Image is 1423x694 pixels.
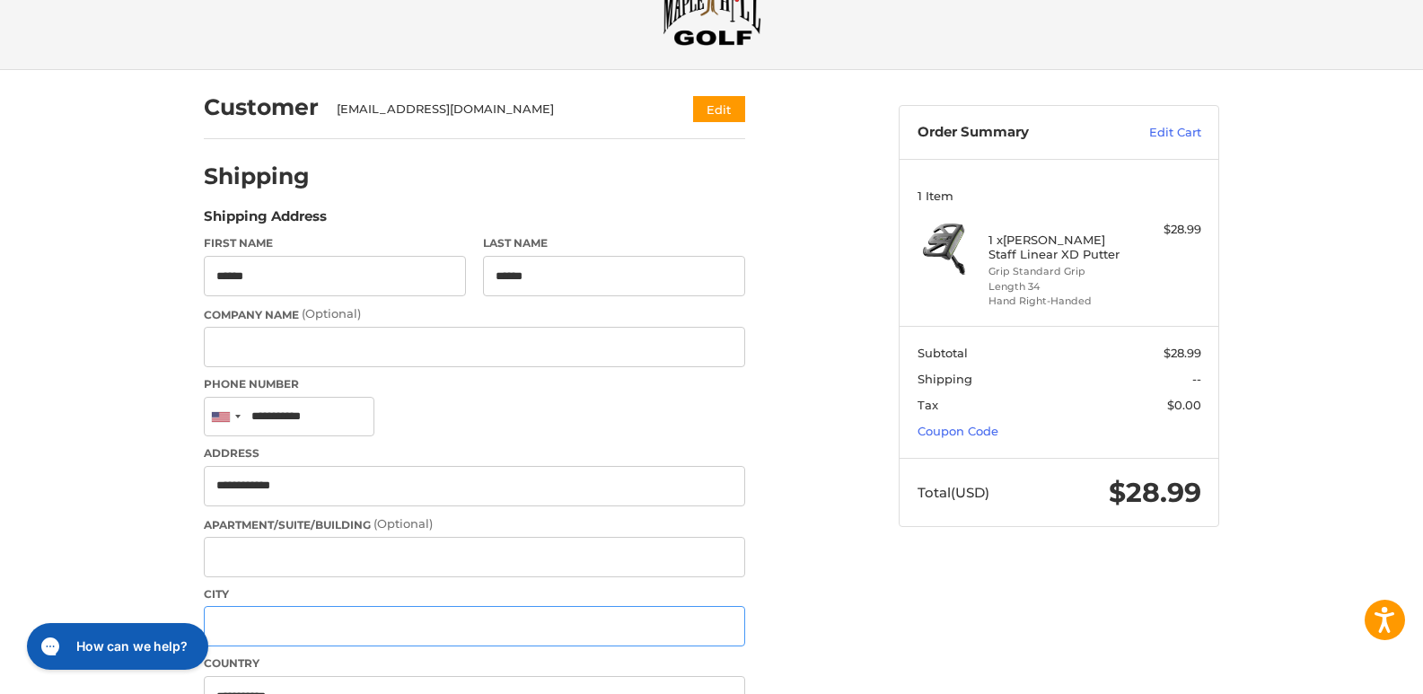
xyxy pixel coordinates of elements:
div: United States: +1 [205,398,246,436]
label: Apartment/Suite/Building [204,515,745,533]
span: $28.99 [1109,476,1201,509]
span: Shipping [918,372,972,386]
a: Coupon Code [918,424,998,438]
span: -- [1192,372,1201,386]
label: Last Name [483,235,745,251]
label: Phone Number [204,376,745,392]
label: First Name [204,235,466,251]
div: [EMAIL_ADDRESS][DOMAIN_NAME] [337,101,659,119]
small: (Optional) [373,516,433,531]
label: Address [204,445,745,461]
span: Subtotal [918,346,968,360]
li: Grip Standard Grip [988,264,1126,279]
h4: 1 x [PERSON_NAME] Staff Linear XD Putter [988,233,1126,262]
small: (Optional) [302,306,361,321]
span: Tax [918,398,938,412]
h3: 1 Item [918,189,1201,203]
span: $0.00 [1167,398,1201,412]
div: $28.99 [1130,221,1201,239]
span: Total (USD) [918,484,989,501]
li: Length 34 [988,279,1126,294]
h3: Order Summary [918,124,1111,142]
li: Hand Right-Handed [988,294,1126,309]
legend: Shipping Address [204,206,327,235]
label: Company Name [204,305,745,323]
label: City [204,586,745,602]
button: Edit [693,96,745,122]
span: $28.99 [1164,346,1201,360]
label: Country [204,655,745,672]
h2: Shipping [204,163,310,190]
iframe: Gorgias live chat messenger [18,617,214,676]
h2: Customer [204,93,319,121]
iframe: Google Customer Reviews [1275,646,1423,694]
a: Edit Cart [1111,124,1201,142]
